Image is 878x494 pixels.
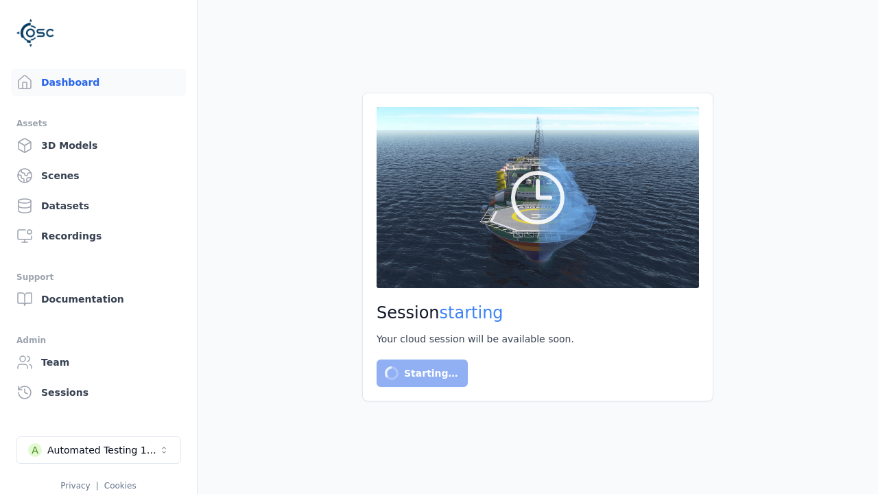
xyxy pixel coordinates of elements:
[28,443,42,457] div: A
[11,222,186,250] a: Recordings
[16,14,55,52] img: Logo
[11,192,186,220] a: Datasets
[11,379,186,406] a: Sessions
[11,132,186,159] a: 3D Models
[440,303,503,322] span: starting
[60,481,90,491] a: Privacy
[11,349,186,376] a: Team
[377,332,699,346] div: Your cloud session will be available soon.
[11,162,186,189] a: Scenes
[96,481,99,491] span: |
[16,269,180,285] div: Support
[377,302,699,324] h2: Session
[377,360,468,387] button: Starting…
[16,332,180,349] div: Admin
[16,115,180,132] div: Assets
[47,443,158,457] div: Automated Testing 1 - Playwright
[16,436,181,464] button: Select a workspace
[104,481,137,491] a: Cookies
[11,69,186,96] a: Dashboard
[11,285,186,313] a: Documentation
